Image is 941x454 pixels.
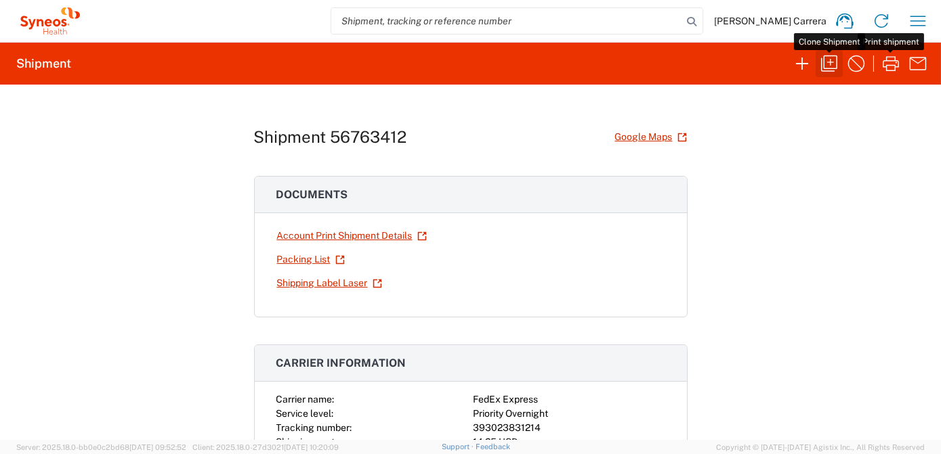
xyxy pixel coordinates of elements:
h1: Shipment 56763412 [254,127,407,147]
a: Feedback [476,442,510,451]
span: Copyright © [DATE]-[DATE] Agistix Inc., All Rights Reserved [716,441,925,453]
div: Priority Overnight [474,407,665,421]
span: [DATE] 10:20:09 [284,443,339,451]
span: Server: 2025.18.0-bb0e0c2bd68 [16,443,186,451]
input: Shipment, tracking or reference number [331,8,682,34]
div: FedEx Express [474,392,665,407]
a: Google Maps [614,125,688,149]
span: Tracking number: [276,422,352,433]
div: 14.25 USD [474,435,665,449]
div: 393023831214 [474,421,665,435]
span: [DATE] 09:52:52 [129,443,186,451]
span: [PERSON_NAME] Carrera [714,15,827,27]
span: Service level: [276,408,334,419]
a: Account Print Shipment Details [276,224,427,248]
span: Client: 2025.18.0-27d3021 [192,443,339,451]
a: Packing List [276,248,346,271]
span: Carrier name: [276,394,335,405]
span: Documents [276,188,348,201]
a: Shipping Label Laser [276,271,383,295]
span: Shipping cost [276,436,335,447]
a: Support [442,442,476,451]
h2: Shipment [16,55,71,72]
span: Carrier information [276,357,406,369]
